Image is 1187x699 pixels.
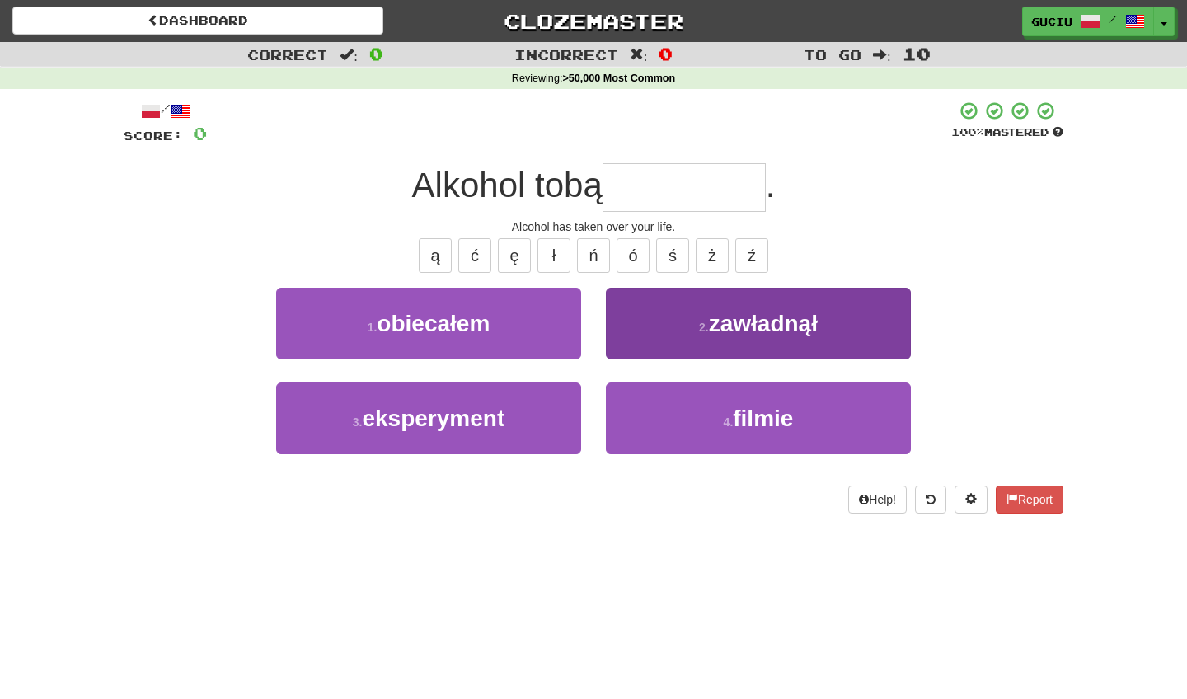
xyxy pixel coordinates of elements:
span: obiecałem [377,311,490,336]
a: Guciu / [1022,7,1154,36]
button: ż [696,238,729,273]
span: : [340,48,358,62]
button: ś [656,238,689,273]
small: 2 . [699,321,709,334]
span: / [1109,13,1117,25]
button: Round history (alt+y) [915,486,946,514]
div: Alcohol has taken over your life. [124,218,1063,235]
span: 0 [659,44,673,63]
button: ź [735,238,768,273]
small: 1 . [368,321,378,334]
button: ł [537,238,570,273]
button: ę [498,238,531,273]
span: . [766,166,776,204]
span: To go [804,46,861,63]
span: Correct [247,46,328,63]
span: zawładnął [709,311,818,336]
span: 0 [193,123,207,143]
strong: >50,000 Most Common [562,73,675,84]
a: Dashboard [12,7,383,35]
button: Help! [848,486,907,514]
span: Alkohol tobą [412,166,603,204]
button: ó [617,238,650,273]
button: ą [419,238,452,273]
small: 4 . [724,415,734,429]
span: : [630,48,648,62]
div: Mastered [951,125,1063,140]
span: filmie [733,406,793,431]
span: 100 % [951,125,984,138]
button: 1.obiecałem [276,288,581,359]
button: 2.zawładnął [606,288,911,359]
button: ć [458,238,491,273]
button: Report [996,486,1063,514]
span: Guciu [1031,14,1072,29]
span: Incorrect [514,46,618,63]
button: 3.eksperyment [276,382,581,454]
button: ń [577,238,610,273]
span: Score: [124,129,183,143]
a: Clozemaster [408,7,779,35]
div: / [124,101,207,121]
span: eksperyment [362,406,504,431]
small: 3 . [353,415,363,429]
span: 10 [903,44,931,63]
span: 0 [369,44,383,63]
span: : [873,48,891,62]
button: 4.filmie [606,382,911,454]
